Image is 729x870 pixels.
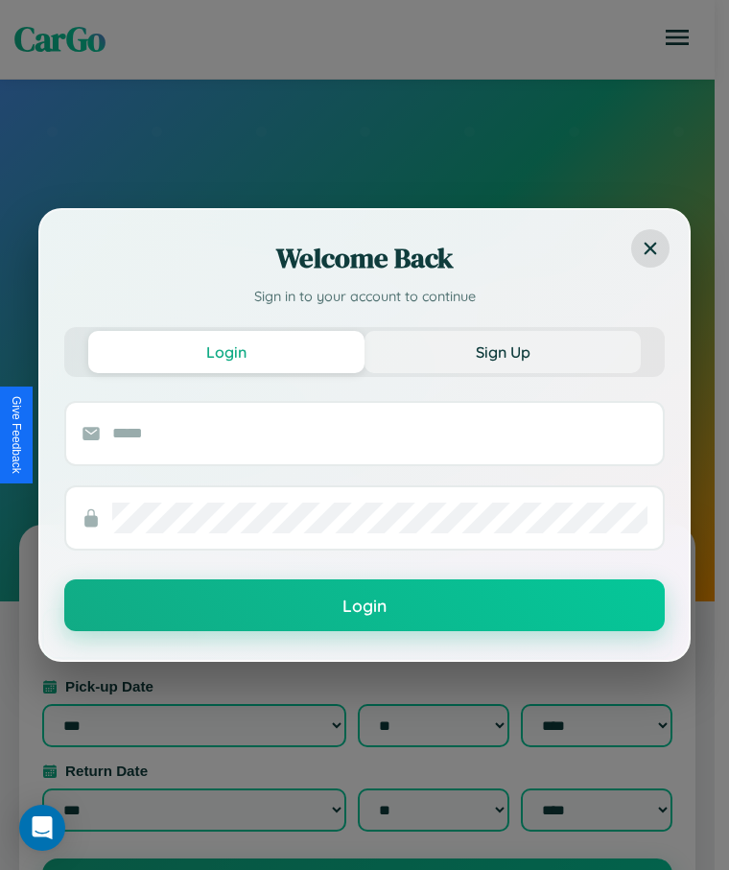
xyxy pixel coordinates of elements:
button: Login [64,579,665,631]
div: Open Intercom Messenger [19,805,65,851]
div: Give Feedback [10,396,23,474]
button: Sign Up [364,331,641,373]
p: Sign in to your account to continue [64,287,665,308]
h2: Welcome Back [64,239,665,277]
button: Login [88,331,364,373]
